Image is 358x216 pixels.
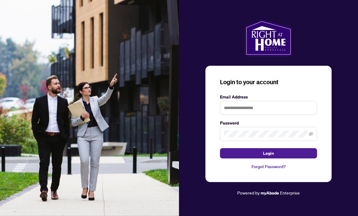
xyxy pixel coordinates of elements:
[220,120,317,126] label: Password
[261,190,279,196] a: myAbode
[220,163,317,170] a: Forgot Password?
[220,78,317,86] h3: Login to your account
[237,190,260,195] span: Powered by
[309,132,313,136] span: eye-invisible
[220,148,317,158] button: Login
[220,94,317,100] label: Email Address
[245,20,292,56] img: ma-logo
[263,148,274,158] span: Login
[280,190,300,195] span: Enterprise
